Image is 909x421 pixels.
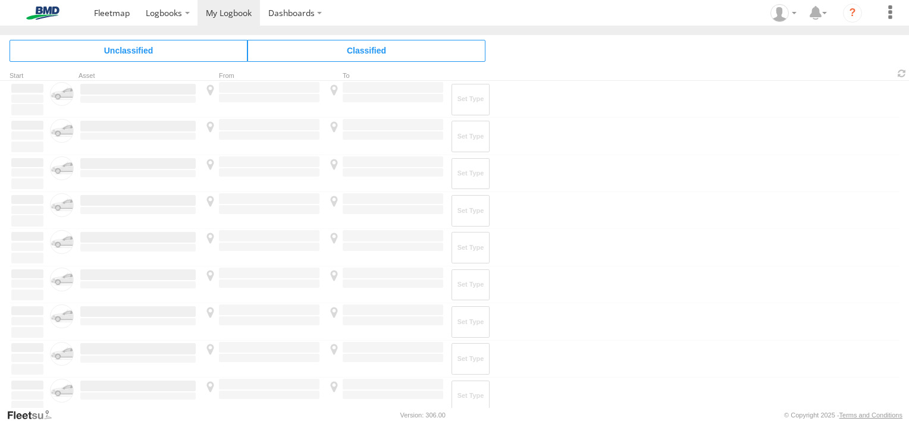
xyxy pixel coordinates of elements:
[839,411,902,419] a: Terms and Conditions
[895,68,909,79] span: Refresh
[12,7,74,20] img: bmd-logo.svg
[400,411,446,419] div: Version: 306.00
[784,411,902,419] div: © Copyright 2025 -
[843,4,862,23] i: ?
[202,73,321,79] div: From
[7,409,61,421] a: Visit our Website
[766,4,801,22] div: Glen Redenbach
[247,40,485,61] span: Click to view Classified Trips
[79,73,198,79] div: Asset
[326,73,445,79] div: To
[10,40,247,61] span: Click to view Unclassified Trips
[10,73,45,79] div: Click to Sort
